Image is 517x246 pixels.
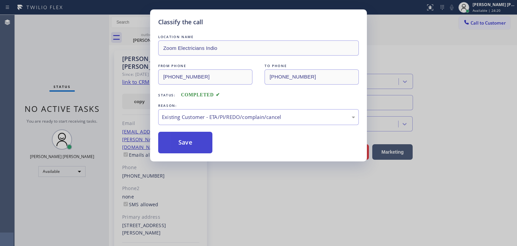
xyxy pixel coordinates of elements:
[181,92,220,97] span: COMPLETED
[158,93,176,97] span: Status:
[158,18,203,27] h5: Classify the call
[158,132,212,153] button: Save
[162,113,355,121] div: Existing Customer - ETA/PI/REDO/complain/cancel
[265,62,359,69] div: TO PHONE
[158,62,252,69] div: FROM PHONE
[158,69,252,85] input: From phone
[158,33,359,40] div: LOCATION NAME
[158,102,359,109] div: REASON:
[265,69,359,85] input: To phone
